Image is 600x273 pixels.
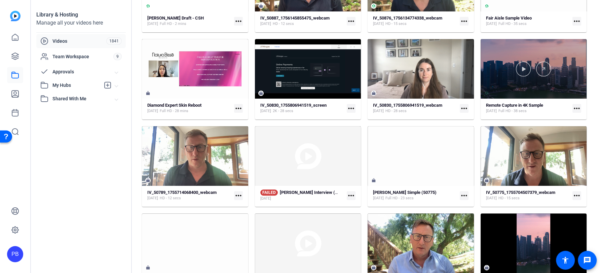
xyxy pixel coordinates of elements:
[373,15,457,27] a: IV_50876_1756134774338_webcam[DATE]HD - 15 secs
[385,108,407,114] span: HD - 28 secs
[561,256,569,264] mat-icon: accessibility
[373,196,384,201] span: [DATE]
[36,11,126,19] div: Library & Hosting
[347,104,355,113] mat-icon: more_horiz
[52,38,106,44] span: Videos
[260,103,344,114] a: IV_50830_1755806941519_screen[DATE]2K - 28 secs
[160,196,181,201] span: HD - 12 secs
[347,17,355,26] mat-icon: more_horiz
[273,108,293,114] span: 2K - 28 secs
[583,256,591,264] mat-icon: message
[260,15,344,27] a: IV_50887_1756145855475_webcam[DATE]HD - 12 secs
[260,15,330,21] strong: IV_50887_1756145855475_webcam
[280,190,348,195] strong: [PERSON_NAME] Interview (50786)
[373,103,442,108] strong: IV_50830_1755806941519_webcam
[385,21,407,27] span: HD - 15 secs
[486,190,570,201] a: IV_50775_1755704507379_webcam[DATE]HD - 15 secs
[373,190,437,195] strong: [PERSON_NAME] Simple (50775)
[373,190,457,201] a: [PERSON_NAME] Simple (50775)[DATE]Full HD - 23 secs
[260,190,344,201] a: FAILED[PERSON_NAME] Interview (50786)[DATE]
[486,103,570,114] a: Remote Capture in 4K Sample[DATE]Full HD - 38 secs
[36,78,126,92] mat-expansion-panel-header: My Hubs
[260,108,271,114] span: [DATE]
[486,196,497,201] span: [DATE]
[147,21,158,27] span: [DATE]
[572,104,581,113] mat-icon: more_horiz
[373,103,457,114] a: IV_50830_1755806941519_webcam[DATE]HD - 28 secs
[160,108,188,114] span: Full HD - 28 mins
[234,17,243,26] mat-icon: more_horiz
[36,92,126,105] mat-expansion-panel-header: Shared With Me
[147,103,201,108] strong: Diamond Expert Skin Reboot
[460,17,468,26] mat-icon: more_horiz
[373,15,442,21] strong: IV_50876_1756134774338_webcam
[460,104,468,113] mat-icon: more_horiz
[498,196,520,201] span: HD - 15 secs
[147,103,231,114] a: Diamond Expert Skin Reboot[DATE]Full HD - 28 mins
[147,196,158,201] span: [DATE]
[486,108,497,114] span: [DATE]
[260,190,278,196] span: FAILED
[572,17,581,26] mat-icon: more_horiz
[486,103,543,108] strong: Remote Capture in 4K Sample
[234,191,243,200] mat-icon: more_horiz
[498,108,527,114] span: Full HD - 38 secs
[260,103,327,108] strong: IV_50830_1755806941519_screen
[273,21,294,27] span: HD - 12 secs
[147,108,158,114] span: [DATE]
[486,15,532,21] strong: Fair Aisle Sample Video
[7,246,23,262] div: PB
[147,190,217,195] strong: IV_50789_1755714068400_webcam
[486,21,497,27] span: [DATE]
[52,82,100,89] span: My Hubs
[572,191,581,200] mat-icon: more_horiz
[234,104,243,113] mat-icon: more_horiz
[52,95,115,102] span: Shared With Me
[460,191,468,200] mat-icon: more_horiz
[373,21,384,27] span: [DATE]
[147,15,204,21] strong: [PERSON_NAME] Draft - CSH
[52,68,115,75] span: Approvals
[373,108,384,114] span: [DATE]
[52,53,113,60] span: Team Workspace
[10,11,21,21] img: blue-gradient.svg
[147,15,231,27] a: [PERSON_NAME] Draft - CSH[DATE]Full HD - 2 mins
[160,21,186,27] span: Full HD - 2 mins
[106,37,122,45] span: 1841
[113,53,122,60] span: 9
[486,190,555,195] strong: IV_50775_1755704507379_webcam
[147,190,231,201] a: IV_50789_1755714068400_webcam[DATE]HD - 12 secs
[347,191,355,200] mat-icon: more_horiz
[260,21,271,27] span: [DATE]
[385,196,414,201] span: Full HD - 23 secs
[498,21,527,27] span: Full HD - 35 secs
[36,65,126,78] mat-expansion-panel-header: Approvals
[486,15,570,27] a: Fair Aisle Sample Video[DATE]Full HD - 35 secs
[260,196,271,201] span: [DATE]
[36,19,126,27] div: Manage all your videos here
